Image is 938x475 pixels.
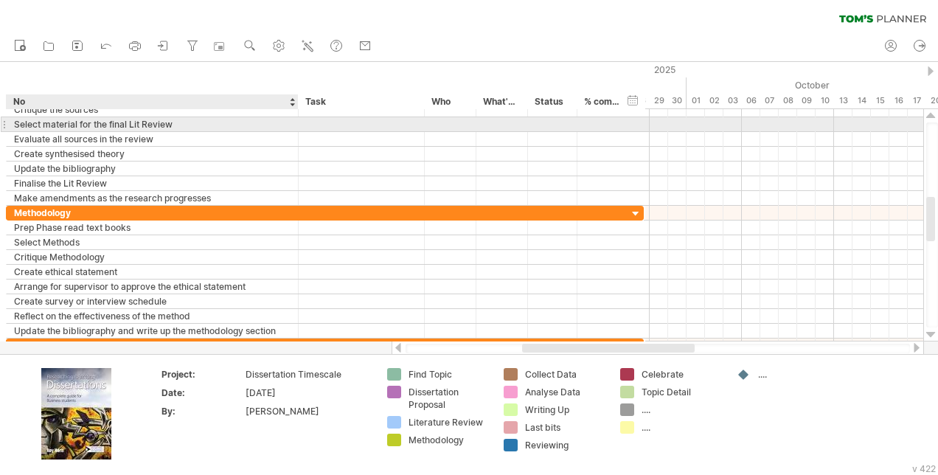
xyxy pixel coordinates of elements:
div: Dissertation Timescale [246,368,369,381]
div: Make amendments as the research progresses [14,191,291,205]
div: Wednesday, 1 October 2025 [687,93,705,108]
div: [DATE] [246,386,369,399]
div: Create ethical statement [14,265,291,279]
div: Literature Review [409,416,489,429]
div: .... [642,403,722,416]
div: Prep Phase read text books [14,221,291,235]
img: ae64b563-e3e0-416d-90a8-e32b171956a1.jpg [41,368,111,460]
div: No [13,94,290,109]
div: .... [642,421,722,434]
div: Find Topic [409,368,489,381]
div: By: [161,405,243,417]
div: Update the bibliography [14,162,291,176]
div: Methodology [409,434,489,446]
div: Wednesday, 15 October 2025 [871,93,889,108]
div: Thursday, 16 October 2025 [889,93,908,108]
div: Create synthesised theory [14,147,291,161]
div: Tuesday, 14 October 2025 [852,93,871,108]
div: Select material for the final Lit Review [14,117,291,131]
div: What's needed [483,94,519,109]
div: .... [758,368,838,381]
div: Reviewing [525,439,605,451]
div: Who [431,94,468,109]
div: Task [305,94,416,109]
div: Friday, 3 October 2025 [723,93,742,108]
div: Thursday, 9 October 2025 [797,93,816,108]
div: Friday, 17 October 2025 [908,93,926,108]
div: Celebrate [642,368,722,381]
div: Dissertation Proposal [409,386,489,411]
div: Finalise the Lit Review [14,176,291,190]
div: Methodology [14,206,291,220]
div: Critique Methodology [14,250,291,264]
div: Status [535,94,569,109]
div: v 422 [912,463,936,474]
div: Monday, 13 October 2025 [834,93,852,108]
div: Writing Up [525,403,605,416]
div: Select Methods [14,235,291,249]
div: Reflect on the effectiveness of the method [14,309,291,323]
div: Evaluate all sources in the review [14,132,291,146]
div: % complete [584,94,619,109]
div: Thursday, 2 October 2025 [705,93,723,108]
div: [PERSON_NAME] [246,405,369,417]
div: Topic Detail [642,386,722,398]
div: Tuesday, 30 September 2025 [668,93,687,108]
div: Tuesday, 7 October 2025 [760,93,779,108]
div: Create survey or interview schedule [14,294,291,308]
div: Wednesday, 8 October 2025 [779,93,797,108]
div: Arrange for supervisor to approve the ethical statement [14,280,291,294]
div: Analyse Data [525,386,605,398]
div: Collect Data [525,368,605,381]
div: Monday, 6 October 2025 [742,93,760,108]
div: Last bits [525,421,605,434]
div: Monday, 29 September 2025 [650,93,668,108]
div: Date: [161,386,243,399]
div: Update the bibliography and write up the methodology section [14,324,291,338]
div: Friday, 10 October 2025 [816,93,834,108]
div: Secondary Data Collection [14,339,291,353]
div: Critique the sources [14,103,291,117]
div: Project: [161,368,243,381]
